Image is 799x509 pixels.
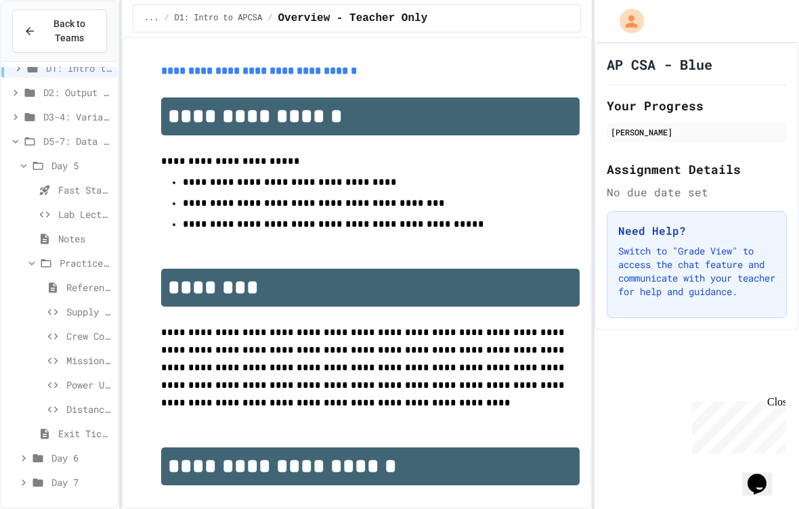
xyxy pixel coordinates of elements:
span: Notes [58,231,112,246]
span: D5-7: Data Types and Number Calculations [43,134,112,148]
span: D3-4: Variables and Input [43,110,112,124]
div: Chat with us now!Close [5,5,93,86]
span: ... [144,13,159,24]
span: Distance Calculator [66,402,112,416]
span: / [267,13,272,24]
span: Power Usage [66,378,112,392]
span: Supply Counter [66,305,112,319]
span: Overview - Teacher Only [278,10,427,26]
h1: AP CSA - Blue [607,55,712,74]
h3: Need Help? [618,223,775,239]
span: Lab Lecture [58,207,112,221]
span: D2: Output and Compiling Code [43,85,112,99]
span: Mission Timer [66,353,112,368]
div: My Account [605,5,647,37]
button: Back to Teams [12,9,107,53]
span: Fast Start [58,183,112,197]
span: Practice (15 mins) [60,256,112,270]
span: Exit Ticket [58,426,112,441]
span: D1: Intro to APCSA [46,61,112,75]
h2: Your Progress [607,96,787,115]
span: Day 5 [51,158,112,173]
h2: Assignment Details [607,160,787,179]
span: Day 6 [51,451,112,465]
span: D1: Intro to APCSA [175,13,263,24]
span: Crew Counter [66,329,112,343]
span: Reference Link [66,280,112,294]
span: Back to Teams [44,17,95,45]
p: Switch to "Grade View" to access the chat feature and communicate with your teacher for help and ... [618,244,775,298]
div: No due date set [607,184,787,200]
span: Day 7 [51,475,112,489]
div: [PERSON_NAME] [611,126,783,138]
span: / [164,13,169,24]
iframe: chat widget [687,396,785,453]
iframe: chat widget [742,455,785,495]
